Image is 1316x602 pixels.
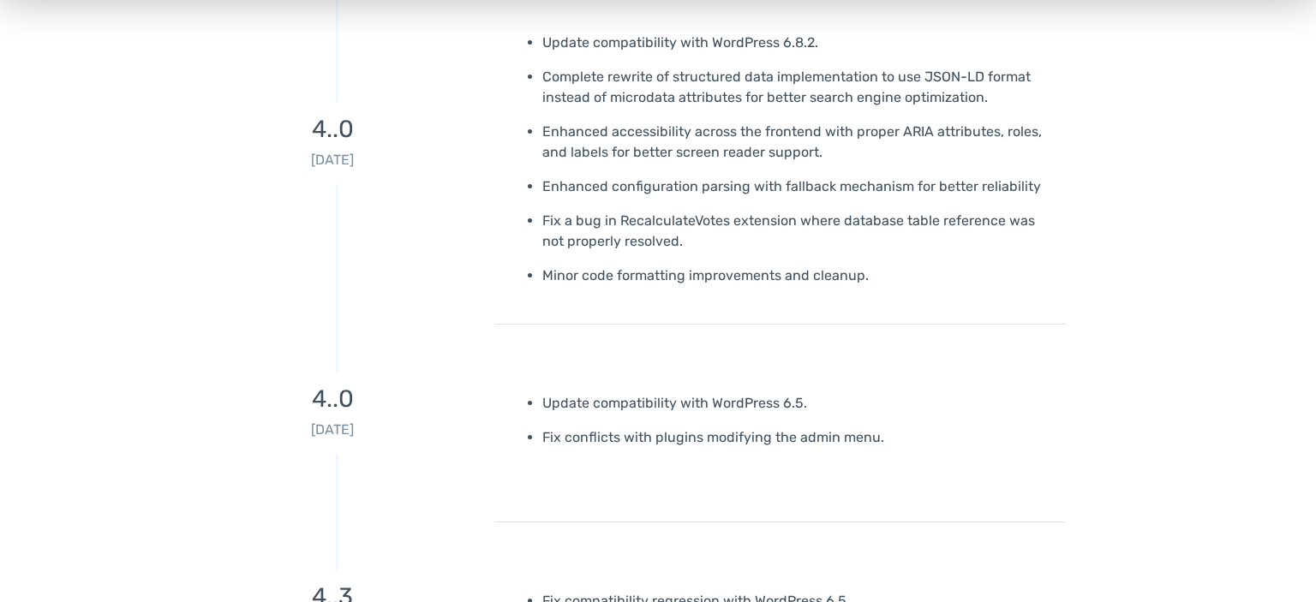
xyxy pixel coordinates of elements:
[542,211,1052,252] p: Fix a bug in RecalculateVotes extension where database table reference was not properly resolved.
[542,427,1052,448] p: Fix conflicts with plugins modifying the admin menu.
[182,386,482,413] h3: 4..0
[542,176,1052,197] p: Enhanced configuration parsing with fallback mechanism for better reliability
[182,150,482,170] p: [DATE]
[542,265,1052,286] p: Minor code formatting improvements and cleanup.
[542,67,1052,108] p: Complete rewrite of structured data implementation to use JSON-LD format instead of microdata att...
[182,420,482,440] p: [DATE]
[542,393,1052,414] p: Update compatibility with WordPress 6.5.
[182,116,482,143] h3: 4..0
[542,33,1052,53] p: Update compatibility with WordPress 6.8.2.
[542,122,1052,163] p: Enhanced accessibility across the frontend with proper ARIA attributes, roles, and labels for bet...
